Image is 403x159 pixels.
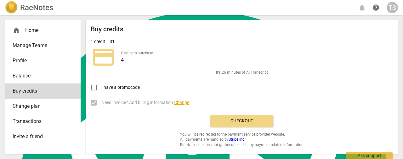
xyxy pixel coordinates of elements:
[387,2,398,13] button: TS
[13,102,68,110] span: Change plan
[91,45,116,70] span: credit_card
[13,118,68,125] span: Transactions
[13,133,68,140] span: Invite a friend
[5,38,81,53] a: Manage Teams
[174,100,189,105] span: Change
[5,114,81,129] a: Transactions
[5,99,81,114] a: Change plan
[5,129,81,144] a: Invite a friend
[372,4,380,11] span: help
[13,27,68,34] div: Home
[13,87,68,95] span: Buy credits
[229,137,245,142] a: Stripe Inc.
[5,83,81,99] a: Buy credits
[101,99,189,106] span: Need invoice? Add billing information
[13,57,68,64] span: Profile
[210,115,273,127] button: Checkout
[13,27,20,34] span: home
[215,118,268,124] span: Checkout
[101,84,140,91] span: I have a promocode
[180,132,304,148] span: You will be redirected to the payment service provider website. All payments are handled by RaeNo...
[370,2,382,13] a: Help
[13,72,68,80] span: Balance
[91,25,123,33] h2: Buy credits
[5,23,81,38] div: Home
[13,42,68,49] span: Manage Teams
[216,70,268,75] span: It's 26 minutes of AI Transcript
[121,51,153,55] label: Credits to purchase
[5,53,81,68] a: Profile
[5,68,81,83] a: Balance
[91,38,115,45] p: 1 credit = $1
[20,3,53,12] h2: RaeNotes
[346,152,393,159] div: Ask support
[5,1,53,14] a: LogoRaeNotes
[5,1,18,14] img: Logo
